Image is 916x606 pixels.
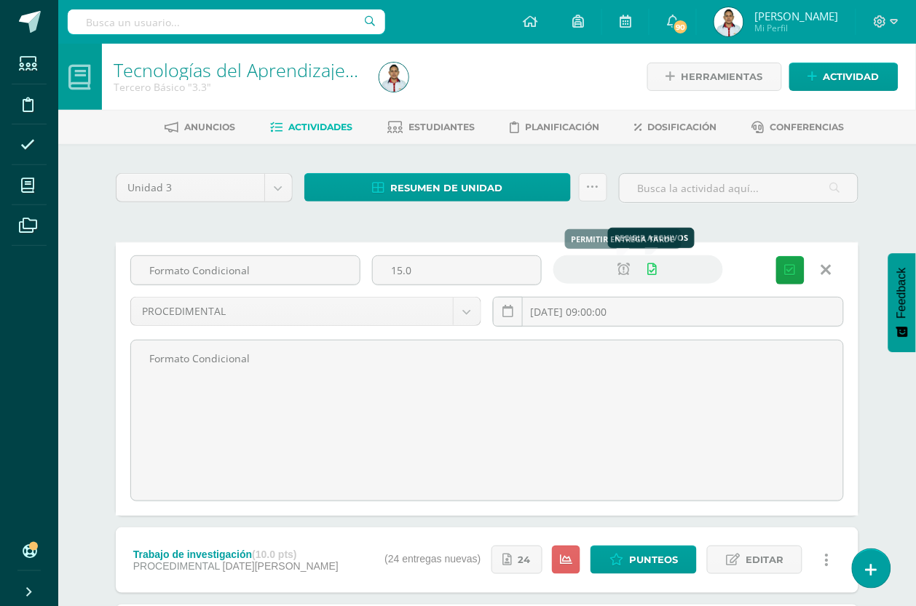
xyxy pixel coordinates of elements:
input: Título [131,256,360,284]
a: Actividades [271,116,353,139]
a: Unidad 3 [117,174,292,202]
input: Fecha de entrega [494,298,843,326]
img: c3efe4673e7e2750353020653e82772e.png [714,7,743,36]
textarea: Formato Condicional [131,340,843,501]
h1: Tecnologías del Aprendizaje y la Comunicación [114,60,362,80]
span: Actividades [289,121,353,132]
a: Planificación [510,116,600,139]
a: 24 [491,546,542,574]
span: Feedback [896,268,909,319]
input: Busca la actividad aquí... [620,174,858,202]
span: Estudiantes [409,121,475,132]
a: Estudiantes [388,116,475,139]
span: Editar [746,546,783,573]
span: Dosificación [648,121,717,132]
a: Actividad [789,63,899,91]
button: Feedback - Mostrar encuesta [888,253,916,352]
input: Puntos máximos [373,256,541,284]
div: Permitir entrega tarde [572,234,675,244]
span: Resumen de unidad [390,175,502,202]
input: Busca un usuario... [68,9,385,34]
img: c3efe4673e7e2750353020653e82772e.png [379,63,408,92]
a: Resumen de unidad [304,173,571,202]
span: Planificación [526,121,600,132]
a: Dosificación [635,116,717,139]
a: Herramientas [647,63,782,91]
span: PROCEDIMENTAL [142,298,442,325]
span: 90 [673,19,689,35]
span: Mi Perfil [754,22,838,34]
span: Unidad 3 [127,174,253,202]
a: Punteos [591,546,697,574]
div: Tercero Básico '3.3' [114,80,362,94]
span: Actividad [824,63,880,90]
a: Conferencias [752,116,845,139]
a: PROCEDIMENTAL [131,298,481,325]
span: [DATE][PERSON_NAME] [223,560,339,572]
span: [PERSON_NAME] [754,9,838,23]
a: Anuncios [165,116,236,139]
span: Conferencias [770,121,845,132]
div: Trabajo de investigación [133,549,339,560]
span: PROCEDIMENTAL [133,560,220,572]
span: Anuncios [185,121,236,132]
a: Tecnologías del Aprendizaje y la Comunicación [114,57,501,82]
span: Punteos [629,546,678,573]
span: 24 [518,546,531,573]
strong: (10.0 pts) [252,549,296,560]
span: Herramientas [682,63,763,90]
